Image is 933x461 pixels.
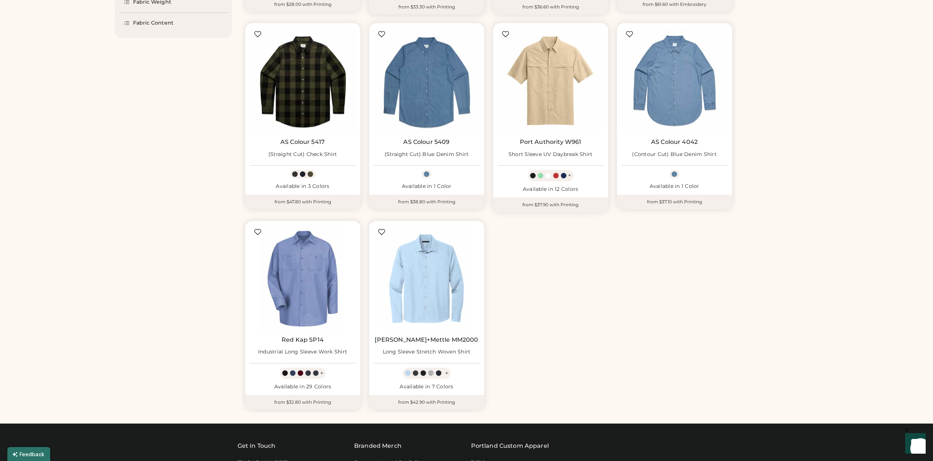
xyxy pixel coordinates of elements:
[245,195,360,209] div: from $47.80 with Printing
[375,336,478,344] a: [PERSON_NAME]+Mettle MM2000
[898,428,930,460] iframe: Front Chat
[374,28,480,134] img: AS Colour 5409 (Straight Cut) Blue Denim Shirt
[568,171,571,179] div: +
[133,19,173,27] div: Fabric Content
[383,348,471,356] div: Long Sleeve Stretch Woven Shirt
[632,151,717,158] div: (Contour Cut) Blue Denim Shirt
[621,28,728,134] img: AS Colour 4042 (Contour Cut) Blue Denim Shirt
[320,369,323,377] div: +
[385,151,469,158] div: (Straight Cut) Blue Denim Shirt
[508,151,593,158] div: Short Sleeve UV Daybreak Shirt
[445,369,448,377] div: +
[282,336,324,344] a: Red Kap SP14
[403,138,449,146] a: AS Colour 5409
[245,395,360,410] div: from $32.80 with Printing
[497,186,604,193] div: Available in 12 Colors
[621,183,728,190] div: Available in 1 Color
[258,348,347,356] div: Industrial Long Sleeve Work Shirt
[497,28,604,134] img: Port Authority W961 Short Sleeve UV Daybreak Shirt
[374,225,480,332] img: Mercer+Mettle MM2000 Long Sleeve Stretch Woven Shirt
[369,395,484,410] div: from $42.90 with Printing
[374,383,480,391] div: Available in 7 Colors
[651,138,698,146] a: AS Colour 4042
[238,442,276,450] div: Get In Touch
[250,383,356,391] div: Available in 29 Colors
[250,225,356,332] img: Red Kap SP14 Industrial Long Sleeve Work Shirt
[280,138,325,146] a: AS Colour 5417
[268,151,337,158] div: (Straight Cut) Check Shirt
[354,442,401,450] div: Branded Merch
[374,183,480,190] div: Available in 1 Color
[250,183,356,190] div: Available in 3 Colors
[471,442,549,450] a: Portland Custom Apparel
[617,195,732,209] div: from $37.10 with Printing
[520,138,581,146] a: Port Authority W961
[369,195,484,209] div: from $38.80 with Printing
[493,197,608,212] div: from $37.90 with Printing
[250,28,356,134] img: AS Colour 5417 (Straight Cut) Check Shirt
